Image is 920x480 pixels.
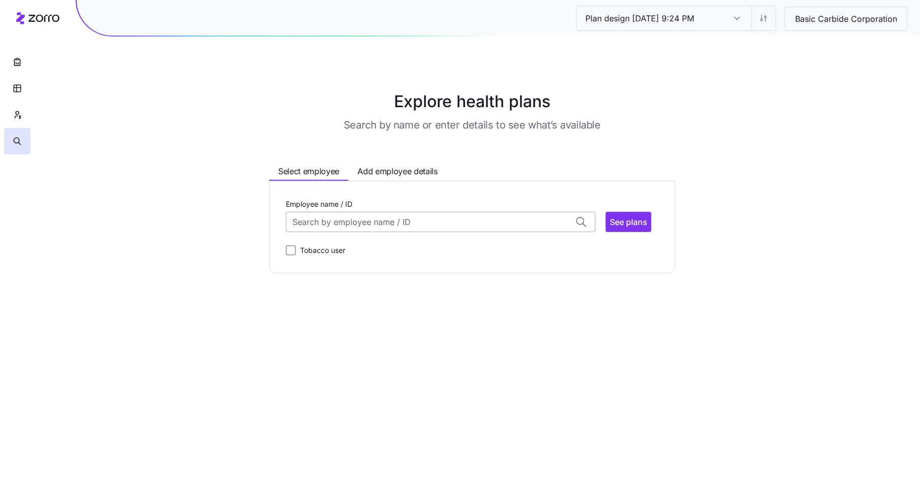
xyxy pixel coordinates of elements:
button: See plans [606,212,651,232]
button: Settings [751,6,776,30]
span: Add employee details [357,165,438,178]
h3: Search by name or enter details to see what’s available [344,118,601,132]
label: Tobacco user [296,244,345,257]
h1: Explore health plans [220,89,724,114]
input: Search by employee name / ID [286,212,596,232]
span: Basic Carbide Corporation [787,13,905,25]
span: See plans [610,216,647,228]
label: Employee name / ID [286,199,352,210]
span: Select employee [278,165,339,178]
